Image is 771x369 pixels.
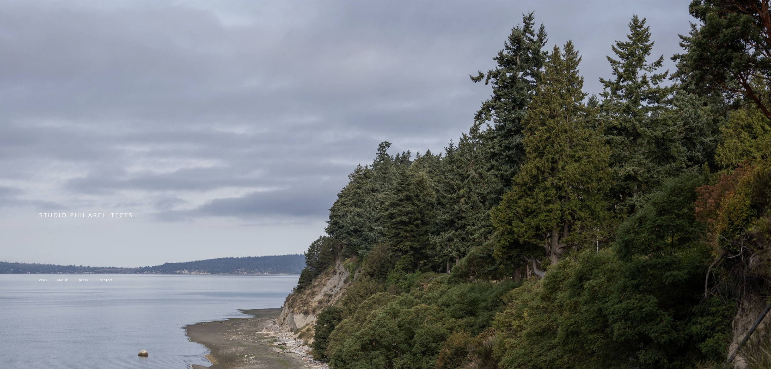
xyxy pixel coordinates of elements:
span: STUDIO PHH ARCHITECTS [39,211,133,219]
a: press [79,278,88,282]
a: contact [100,278,113,282]
a: work [39,278,48,282]
a: about [57,278,68,282]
